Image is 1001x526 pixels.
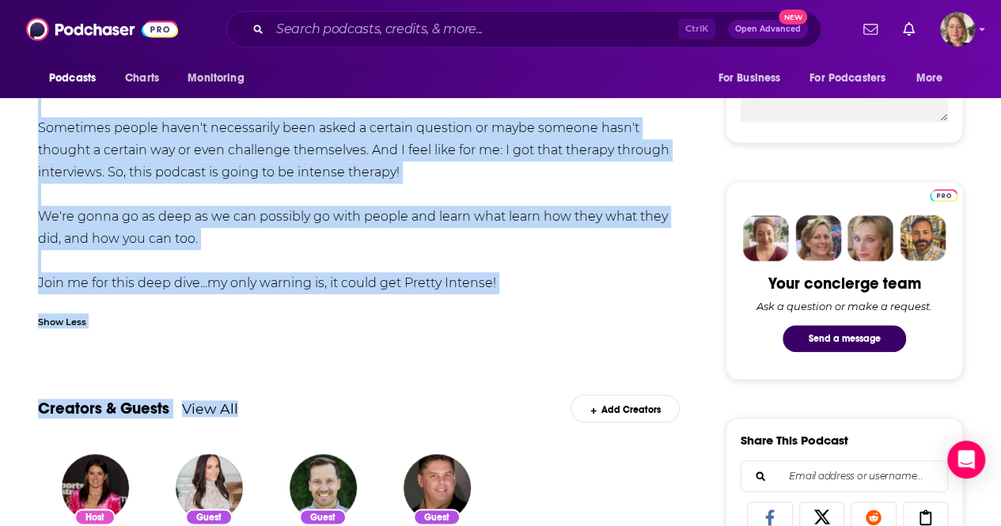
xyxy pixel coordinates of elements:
div: Open Intercom Messenger [947,441,985,479]
span: Charts [125,67,159,89]
img: Michael Singer [404,454,471,521]
a: Show notifications dropdown [897,16,921,43]
button: Open AdvancedNew [728,20,808,39]
a: Show notifications dropdown [857,16,884,43]
img: Kelly Leveque [176,454,243,521]
span: More [916,67,943,89]
a: Creators & Guests [38,399,169,418]
button: open menu [799,63,908,93]
img: Danica Patrick [62,454,129,521]
div: Guest [299,509,347,525]
button: open menu [707,63,800,93]
img: Podchaser - Follow, Share and Rate Podcasts [26,14,178,44]
h3: Share This Podcast [741,433,848,448]
button: open menu [38,63,116,93]
span: For Business [718,67,780,89]
a: Pro website [930,187,957,202]
button: open menu [905,63,963,93]
button: Show profile menu [940,12,975,47]
div: Host [74,509,116,525]
img: Podchaser Pro [930,189,957,202]
span: Monitoring [188,67,244,89]
div: Guest [413,509,461,525]
img: User Profile [940,12,975,47]
a: Charts [115,63,169,93]
div: Add Creators [571,395,679,422]
button: open menu [176,63,264,93]
div: Ask a question or make a request. [756,300,932,312]
div: Your concierge team [768,274,921,293]
span: Podcasts [49,67,96,89]
a: View All [182,400,238,417]
img: Jon Profile [900,215,946,261]
span: New [779,9,807,25]
input: Search podcasts, credits, & more... [270,17,678,42]
img: Barbara Profile [795,215,841,261]
span: Ctrl K [678,19,715,40]
img: Sydney Profile [743,215,789,261]
div: Search podcasts, credits, & more... [226,11,821,47]
span: Open Advanced [735,25,801,33]
img: Mark Groves [290,454,357,521]
span: Logged in as AriFortierPr [940,12,975,47]
div: Search followers [741,460,948,492]
div: Guest [185,509,233,525]
img: Jules Profile [847,215,893,261]
input: Email address or username... [754,461,935,491]
span: For Podcasters [810,67,885,89]
button: Send a message [783,325,906,352]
